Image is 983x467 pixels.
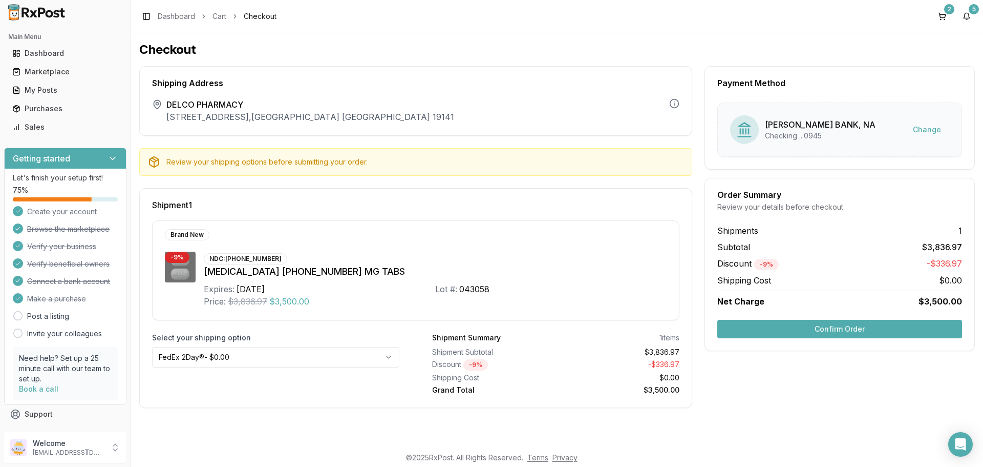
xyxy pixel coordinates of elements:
div: Order Summary [717,191,962,199]
span: Verify beneficial owners [27,259,110,269]
a: Dashboard [158,11,195,22]
button: Marketplace [4,64,126,80]
div: Checking ...0945 [765,131,875,141]
span: Connect a bank account [27,276,110,287]
a: Purchases [8,99,122,118]
div: $0.00 [560,373,680,383]
div: Grand Total [432,385,552,395]
a: Privacy [552,453,578,462]
div: Review your shipping options before submitting your order. [166,157,683,167]
img: User avatar [10,439,27,456]
div: Discount [432,359,552,371]
span: $3,836.97 [922,241,962,253]
div: - 9 % [165,252,189,263]
span: Subtotal [717,241,750,253]
div: Brand New [165,229,209,240]
span: Checkout [244,11,276,22]
div: Price: [204,295,226,308]
a: Post a listing [27,311,69,321]
div: Shipping Address [152,79,679,87]
h1: Checkout [139,42,975,58]
div: $3,836.97 [560,347,680,357]
span: Discount [717,258,779,269]
button: 5 [958,8,975,25]
a: Cart [212,11,226,22]
span: $3,500.00 [918,295,962,308]
button: 2 [934,8,950,25]
a: Book a call [19,384,58,393]
div: 2 [944,4,954,14]
div: - 9 % [463,359,488,371]
button: Feedback [4,423,126,442]
span: Feedback [25,428,59,438]
span: $3,500.00 [269,295,309,308]
div: 5 [969,4,979,14]
span: Shipping Cost [717,274,771,287]
span: -$336.97 [927,257,962,270]
a: My Posts [8,81,122,99]
button: Dashboard [4,45,126,62]
a: Marketplace [8,63,122,81]
div: Shipment Subtotal [432,347,552,357]
button: Support [4,405,126,423]
div: Review your details before checkout [717,202,962,212]
p: [STREET_ADDRESS] , [GEOGRAPHIC_DATA] [GEOGRAPHIC_DATA] 19141 [166,111,454,123]
span: $3,836.97 [228,295,267,308]
span: DELCO PHARMACY [166,98,454,111]
button: My Posts [4,82,126,98]
p: Need help? Set up a 25 minute call with our team to set up. [19,353,112,384]
h2: Main Menu [8,33,122,41]
div: Marketplace [12,67,118,77]
div: Sales [12,122,118,132]
span: Make a purchase [27,294,86,304]
div: Open Intercom Messenger [948,432,973,457]
span: Verify your business [27,241,96,252]
div: Expires: [204,283,234,295]
span: Browse the marketplace [27,224,110,234]
span: 1 [958,225,962,237]
button: Purchases [4,100,126,117]
span: $0.00 [939,274,962,287]
a: Dashboard [8,44,122,63]
div: My Posts [12,85,118,95]
span: Shipment 1 [152,201,192,209]
span: Net Charge [717,296,764,307]
div: Purchases [12,104,118,114]
a: Terms [527,453,548,462]
p: [EMAIL_ADDRESS][DOMAIN_NAME] [33,449,104,457]
div: - 9 % [754,259,779,270]
div: 043058 [459,283,489,295]
nav: breadcrumb [158,11,276,22]
span: Shipments [717,225,758,237]
div: 1 items [659,333,679,343]
button: Change [905,120,949,139]
div: Payment Method [717,79,962,87]
div: [DATE] [237,283,265,295]
button: Confirm Order [717,320,962,338]
div: Shipping Cost [432,373,552,383]
div: Dashboard [12,48,118,58]
h3: Getting started [13,152,70,165]
div: Lot #: [435,283,457,295]
a: Sales [8,118,122,136]
span: 75 % [13,185,28,195]
div: $3,500.00 [560,385,680,395]
div: Shipment Summary [432,333,501,343]
label: Select your shipping option [152,333,399,343]
div: - $336.97 [560,359,680,371]
div: NDC: [PHONE_NUMBER] [204,253,287,265]
div: [MEDICAL_DATA] [PHONE_NUMBER] MG TABS [204,265,667,279]
a: Invite your colleagues [27,329,102,339]
div: [PERSON_NAME] BANK, NA [765,118,875,131]
p: Let's finish your setup first! [13,173,118,183]
span: Create your account [27,207,97,217]
button: Sales [4,119,126,135]
img: Odefsey 200-25-25 MG TABS [165,252,196,282]
p: Welcome [33,438,104,449]
img: RxPost Logo [4,4,70,21]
